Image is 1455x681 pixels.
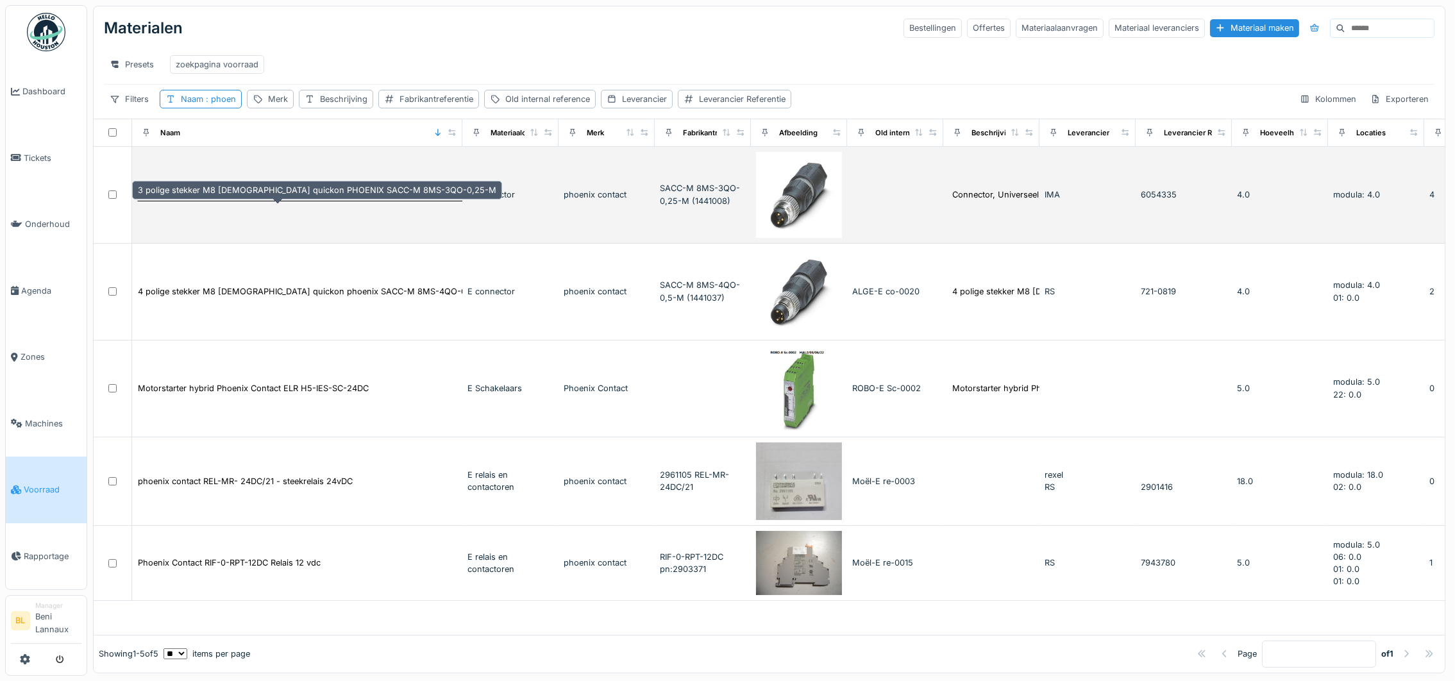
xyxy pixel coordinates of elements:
[99,648,158,660] div: Showing 1 - 5 of 5
[683,128,750,139] div: Fabrikantreferentie
[104,55,160,74] div: Presets
[875,128,952,139] div: Old internal reference
[6,391,87,457] a: Machines
[176,58,258,71] div: zoekpagina voorraad
[587,128,604,139] div: Merk
[756,346,842,432] img: Motorstarter hybrid Phoenix Contact ELR H5-IES-SC-24DC
[1333,540,1380,550] span: modula: 5.0
[1333,552,1361,562] span: 06: 0.0
[1237,285,1323,298] div: 4.0
[904,19,962,37] div: Bestellingen
[467,551,553,575] div: E relais en contactoren
[11,611,30,630] li: BL
[138,475,353,487] div: phoenix contact REL-MR- 24DC/21 - steekrelais 24vDC
[779,128,818,139] div: Afbeelding
[852,557,938,569] div: Moël-E re-0015
[6,191,87,258] a: Onderhoud
[138,382,369,394] div: Motorstarter hybrid Phoenix Contact ELR H5-IES-SC-24DC
[1045,470,1063,480] span: rexel
[1141,558,1175,567] span: 7943780
[1109,19,1205,37] div: Materiaal leveranciers
[1164,128,1244,139] div: Leverancier Referentie
[952,285,1237,298] div: 4 polige stekker M8 [DEMOGRAPHIC_DATA] quickon phoenix SACC-M...
[11,601,81,644] a: BL ManagerBeni Lannaux
[660,279,746,303] div: SACC-M 8MS-4QO-0,5-M (1441037)
[21,285,81,297] span: Agenda
[660,182,746,206] div: SACC-M 8MS-3QO-0,25-M (1441008)
[1333,293,1359,303] span: 01: 0.0
[564,285,650,298] div: phoenix contact
[35,601,81,641] li: Beni Lannaux
[699,93,786,105] div: Leverancier Referentie
[1045,482,1055,492] span: RS
[6,258,87,324] a: Agenda
[25,218,81,230] span: Onderhoud
[24,550,81,562] span: Rapportage
[852,475,938,487] div: Moël-E re-0003
[1238,648,1257,660] div: Page
[25,417,81,430] span: Machines
[467,285,553,298] div: E connector
[1333,390,1361,399] span: 22: 0.0
[21,351,81,363] span: Zones
[1333,576,1359,586] span: 01: 0.0
[756,531,842,596] img: Phoenix Contact RIF-0-RPT-12DC Relais 12 vdc
[399,93,473,105] div: Fabrikantreferentie
[203,94,236,104] span: : phoen
[1333,564,1359,574] span: 01: 0.0
[1333,470,1383,480] span: modula: 18.0
[6,523,87,590] a: Rapportage
[1333,190,1380,199] span: modula: 4.0
[967,19,1011,37] div: Offertes
[467,469,553,493] div: E relais en contactoren
[24,152,81,164] span: Tickets
[1381,648,1393,660] strong: of 1
[1333,482,1361,492] span: 02: 0.0
[1210,19,1299,37] div: Materiaal maken
[1141,190,1177,199] span: 6054335
[756,152,842,238] img: 3 polige stekker M8 male quickon PHOENIX SACC-M 8MS-3QO-0,25-M
[852,382,938,394] div: ROBO-E Sc-0002
[564,189,650,201] div: phoenix contact
[1045,558,1055,567] span: RS
[1237,189,1323,201] div: 4.0
[35,601,81,610] div: Manager
[1260,128,1305,139] div: Hoeveelheid
[181,93,236,105] div: Naam
[6,324,87,391] a: Zones
[660,469,746,493] div: 2961105 REL-MR- 24DC/21
[6,58,87,125] a: Dashboard
[1365,90,1434,108] div: Exporteren
[756,249,842,335] img: 4 polige stekker M8 male quickon phoenix SACC-M 8MS-4QO-0,5-M
[491,128,555,139] div: Materiaalcategorie
[160,128,180,139] div: Naam
[132,181,502,199] div: 3 polige stekker M8 [DEMOGRAPHIC_DATA] quickon PHOENIX SACC-M 8MS-3QO-0,25-M
[971,128,1015,139] div: Beschrijving
[756,442,842,520] img: phoenix contact REL-MR- 24DC/21 - steekrelais 24vDC
[138,285,485,298] div: 4 polige stekker M8 [DEMOGRAPHIC_DATA] quickon phoenix SACC-M 8MS-4QO-0,5-M
[564,382,650,394] div: Phoenix Contact
[1141,482,1173,492] span: 2901416
[320,93,367,105] div: Beschrijving
[1045,287,1055,296] span: RS
[138,557,321,569] div: Phoenix Contact RIF-0-RPT-12DC Relais 12 vdc
[6,457,87,523] a: Voorraad
[1237,382,1323,394] div: 5.0
[1068,128,1109,139] div: Leverancier
[27,13,65,51] img: Badge_color-CXgf-gQk.svg
[852,285,938,298] div: ALGE-E co-0020
[268,93,288,105] div: Merk
[564,557,650,569] div: phoenix contact
[467,382,553,394] div: E Schakelaars
[1333,377,1380,387] span: modula: 5.0
[1356,128,1386,139] div: Locaties
[104,90,155,108] div: Filters
[1294,90,1362,108] div: Kolommen
[952,382,1154,394] div: Motorstarter hybrid Phoenix Contact ELR H5-IES-...
[1045,190,1060,199] span: IMA
[660,551,746,575] div: RIF-0-RPT-12DC pn:2903371
[1237,475,1323,487] div: 18.0
[6,125,87,192] a: Tickets
[467,189,553,201] div: E connector
[564,475,650,487] div: phoenix contact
